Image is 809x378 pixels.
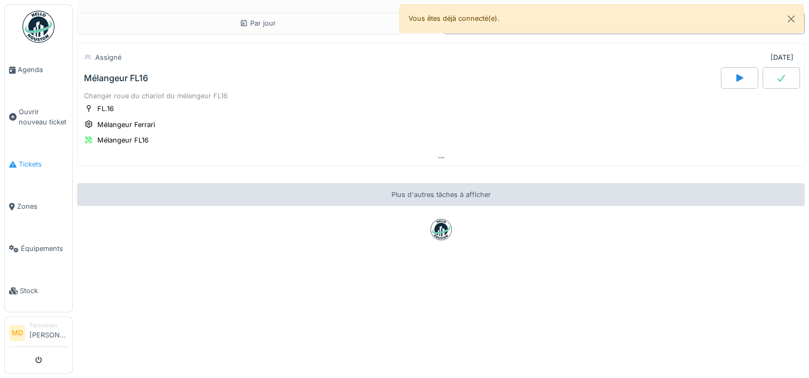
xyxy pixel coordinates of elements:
a: Zones [5,185,72,227]
div: Mélangeur FL16 [97,135,149,145]
span: Équipements [21,243,68,254]
div: Mélangeur FL16 [84,73,148,83]
li: [PERSON_NAME] [29,321,68,344]
div: [DATE] [771,52,793,62]
button: Close [779,5,803,33]
div: Technicien [29,321,68,329]
li: MD [9,325,25,341]
span: Stock [20,286,68,296]
div: Mélangeur Ferrari [97,120,155,130]
span: Zones [17,201,68,211]
img: Badge_color-CXgf-gQk.svg [22,11,55,43]
img: badge-BVDL4wpA.svg [430,219,452,240]
a: Stock [5,270,72,312]
div: Plus d'autres tâches à afficher [77,183,805,206]
div: Changer roue du chariot du mélangeur FL16 [84,91,798,101]
div: FL.16 [97,104,114,114]
a: Tickets [5,143,72,185]
span: Tickets [19,159,68,169]
a: Équipements [5,227,72,270]
div: Par jour [240,18,276,28]
a: Ouvrir nouveau ticket [5,91,72,143]
div: Assigné [95,52,121,62]
span: Agenda [18,65,68,75]
div: Vous êtes déjà connecté(e). [399,4,804,33]
span: Ouvrir nouveau ticket [19,107,68,127]
a: Agenda [5,49,72,91]
a: MD Technicien[PERSON_NAME] [9,321,68,347]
